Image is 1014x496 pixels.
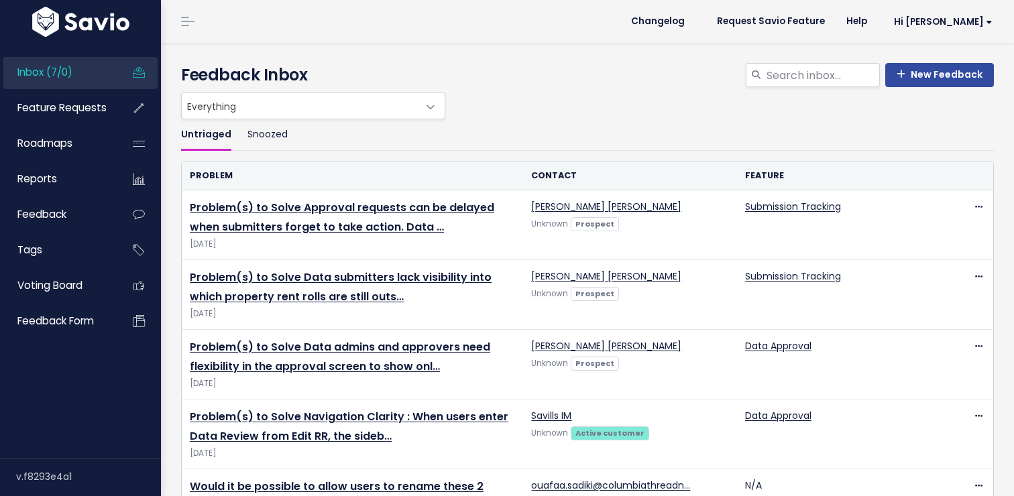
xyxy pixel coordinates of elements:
th: Contact [523,162,736,190]
ul: Filter feature requests [181,119,994,151]
a: Savills IM [531,409,571,422]
a: Problem(s) to Solve Data admins and approvers need flexibility in the approval screen to show onl… [190,339,490,374]
a: Feedback [3,199,111,230]
a: Submission Tracking [745,269,841,283]
a: Tags [3,235,111,265]
strong: Prospect [575,358,614,369]
a: Prospect [571,216,618,230]
span: Inbox (7/0) [17,65,72,79]
a: Roadmaps [3,128,111,159]
a: Problem(s) to Solve Approval requests can be delayed when submitters forget to take action. Data … [190,200,494,235]
a: Active customer [571,426,649,439]
span: [DATE] [190,446,515,460]
span: Changelog [631,17,685,26]
span: Voting Board [17,278,82,292]
span: Roadmaps [17,136,72,150]
div: v.f8293e4a1 [16,459,161,494]
span: Hi [PERSON_NAME] [894,17,993,27]
a: Help [836,11,878,32]
a: Request Savio Feature [706,11,836,32]
a: Submission Tracking [745,200,841,213]
span: [DATE] [190,307,515,321]
span: Reports [17,172,57,186]
h4: Feedback Inbox [181,63,994,87]
th: Feature [737,162,950,190]
a: [PERSON_NAME] [PERSON_NAME] [531,339,681,353]
a: Reports [3,164,111,194]
a: Feedback form [3,306,111,336]
a: Problem(s) to Solve Navigation Clarity : When users enter Data Review from Edit RR, the sideb… [190,409,508,444]
span: Everything [182,93,418,119]
a: Data Approval [745,339,811,353]
span: Feature Requests [17,101,107,115]
a: Hi [PERSON_NAME] [878,11,1003,32]
a: Voting Board [3,270,111,301]
span: Unknown [531,288,568,299]
a: Feature Requests [3,92,111,123]
a: Prospect [571,286,618,300]
a: [PERSON_NAME] [PERSON_NAME] [531,200,681,213]
img: logo-white.9d6f32f41409.svg [29,7,133,37]
a: Snoozed [247,119,288,151]
span: [DATE] [190,237,515,251]
a: ouafaa.sadiki@columbiathreadn… [531,479,690,492]
span: Feedback form [17,314,94,328]
a: Problem(s) to Solve Data submitters lack visibility into which property rent rolls are still outs… [190,269,492,304]
strong: Prospect [575,219,614,229]
input: Search inbox... [765,63,880,87]
span: Unknown [531,428,568,438]
span: Tags [17,243,42,257]
span: Unknown [531,358,568,369]
a: Inbox (7/0) [3,57,111,88]
span: [DATE] [190,377,515,391]
a: [PERSON_NAME] [PERSON_NAME] [531,269,681,283]
a: Prospect [571,356,618,369]
span: Unknown [531,219,568,229]
a: Data Approval [745,409,811,422]
strong: Prospect [575,288,614,299]
span: Everything [181,92,445,119]
a: Untriaged [181,119,231,151]
a: New Feedback [885,63,994,87]
strong: Active customer [575,428,644,438]
th: Problem [182,162,523,190]
span: Feedback [17,207,66,221]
